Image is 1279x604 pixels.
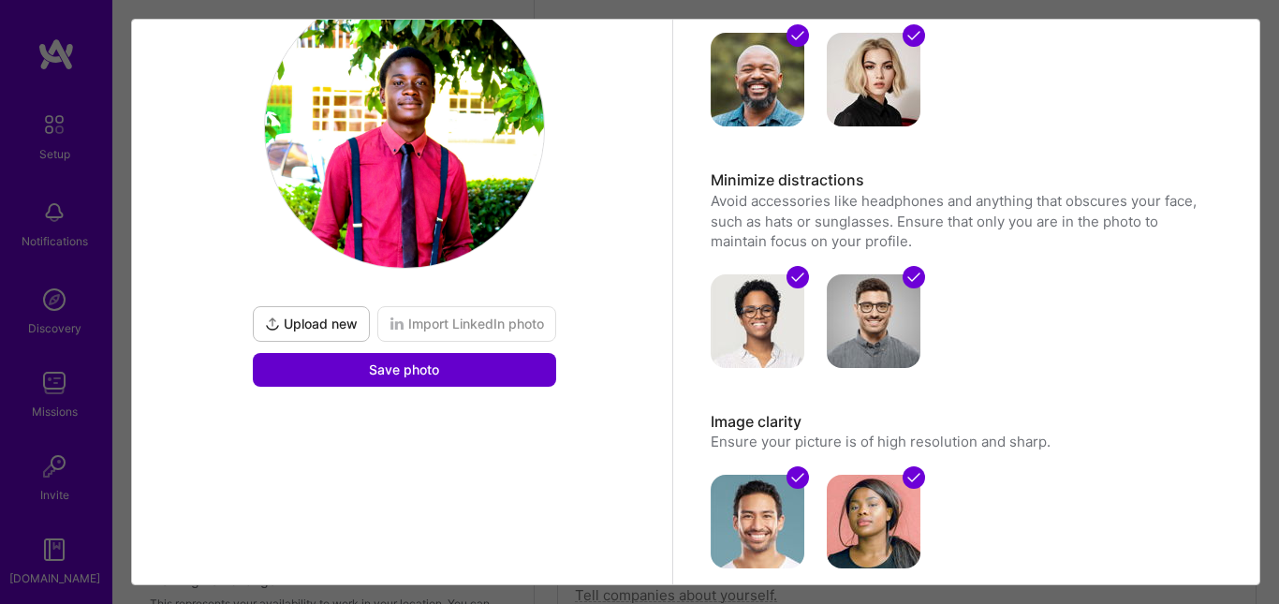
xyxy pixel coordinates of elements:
img: avatar [711,33,804,126]
img: avatar [827,274,920,368]
button: Upload new [253,306,370,342]
i: icon UploadDark [265,317,280,331]
button: Save photo [253,353,556,387]
img: avatar [827,33,920,126]
i: icon LinkedInDarkV2 [390,317,404,331]
span: Upload new [265,315,358,333]
p: Avoid accessories like headphones and anything that obscures your face, such as hats or sunglasse... [711,191,1218,251]
button: Import LinkedIn photo [377,306,556,342]
h3: Image clarity [711,412,1218,433]
span: Import LinkedIn photo [390,315,544,333]
img: avatar [827,475,920,568]
img: avatar [711,274,804,368]
h3: Minimize distractions [711,170,1218,191]
span: Save photo [369,361,439,379]
p: Ensure your picture is of high resolution and sharp. [711,432,1218,451]
img: avatar [711,475,804,568]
